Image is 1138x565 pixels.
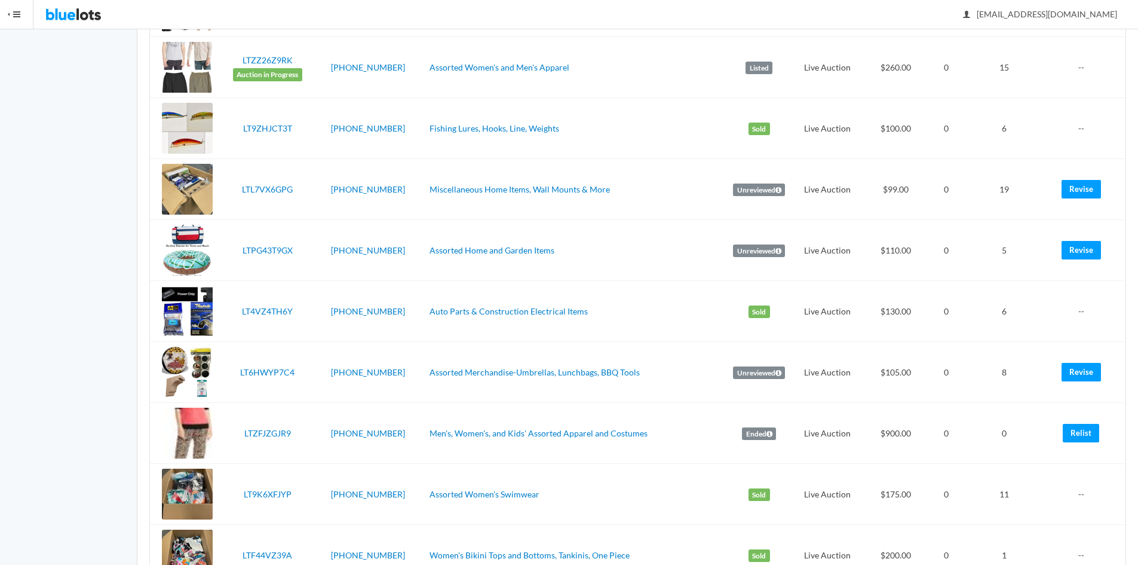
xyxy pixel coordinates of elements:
[331,367,405,377] a: [PHONE_NUMBER]
[863,281,929,342] td: $130.00
[749,549,770,563] label: Sold
[733,184,785,197] label: Unreviewed
[964,342,1044,403] td: 8
[244,489,292,499] a: LT9K6XFJYP
[733,367,785,380] label: Unreviewed
[928,403,964,464] td: 0
[233,68,302,81] span: Auction in Progress
[331,428,405,438] a: [PHONE_NUMBER]
[749,123,770,136] label: Sold
[331,184,405,194] a: [PHONE_NUMBER]
[863,464,929,525] td: $175.00
[863,220,929,281] td: $110.00
[331,62,405,72] a: [PHONE_NUMBER]
[863,159,929,220] td: $99.00
[793,342,862,403] td: Live Auction
[243,550,292,560] a: LTF44VZ39A
[964,159,1044,220] td: 19
[243,123,292,133] a: LT9ZHJCT3T
[928,37,964,98] td: 0
[244,428,291,438] a: LTZFJZGJR9
[793,37,862,98] td: Live Auction
[1062,180,1101,198] a: Revise
[749,488,770,502] label: Sold
[793,98,862,159] td: Live Auction
[430,123,559,133] a: Fishing Lures, Hooks, Line, Weights
[430,62,569,72] a: Assorted Women's and Men's Apparel
[964,220,1044,281] td: 5
[793,281,862,342] td: Live Auction
[964,98,1044,159] td: 6
[863,98,929,159] td: $100.00
[1063,424,1099,442] a: Relist
[928,464,964,525] td: 0
[964,281,1044,342] td: 6
[331,306,405,316] a: [PHONE_NUMBER]
[331,489,405,499] a: [PHONE_NUMBER]
[793,403,862,464] td: Live Auction
[430,306,588,316] a: Auto Parts & Construction Electrical Items
[1044,37,1125,98] td: --
[430,428,648,438] a: Men's, Women's, and Kids' Assorted Apparel and Costumes
[928,281,964,342] td: 0
[964,403,1044,464] td: 0
[928,342,964,403] td: 0
[793,220,862,281] td: Live Auction
[430,245,554,255] a: Assorted Home and Garden Items
[1044,281,1125,342] td: --
[1044,464,1125,525] td: --
[1044,98,1125,159] td: --
[793,159,862,220] td: Live Auction
[928,220,964,281] td: 0
[430,184,610,194] a: Miscellaneous Home Items, Wall Mounts & More
[733,245,785,258] label: Unreviewed
[331,123,405,133] a: [PHONE_NUMBER]
[430,489,539,499] a: Assorted Women's Swimwear
[964,464,1044,525] td: 11
[243,245,293,255] a: LTPG43T9GX
[863,37,929,98] td: $260.00
[242,306,293,316] a: LT4VZ4TH6Y
[964,37,1044,98] td: 15
[863,403,929,464] td: $900.00
[742,427,776,441] label: Ended
[961,10,973,21] ion-icon: person
[1062,241,1101,259] a: Revise
[863,342,929,403] td: $105.00
[746,62,772,75] label: Listed
[928,159,964,220] td: 0
[242,184,293,194] a: LTL7VX6GPG
[928,98,964,159] td: 0
[1062,363,1101,381] a: Revise
[331,245,405,255] a: [PHONE_NUMBER]
[331,550,405,560] a: [PHONE_NUMBER]
[240,367,295,377] a: LT6HWYP7C4
[793,464,862,525] td: Live Auction
[964,9,1117,19] span: [EMAIL_ADDRESS][DOMAIN_NAME]
[430,367,640,377] a: Assorted Merchandise-Umbrellas, Lunchbags, BBQ Tools
[243,55,293,65] a: LTZZ26Z9RK
[749,306,770,319] label: Sold
[430,550,630,560] a: Women's Bikini Tops and Bottoms, Tankinis, One Piece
